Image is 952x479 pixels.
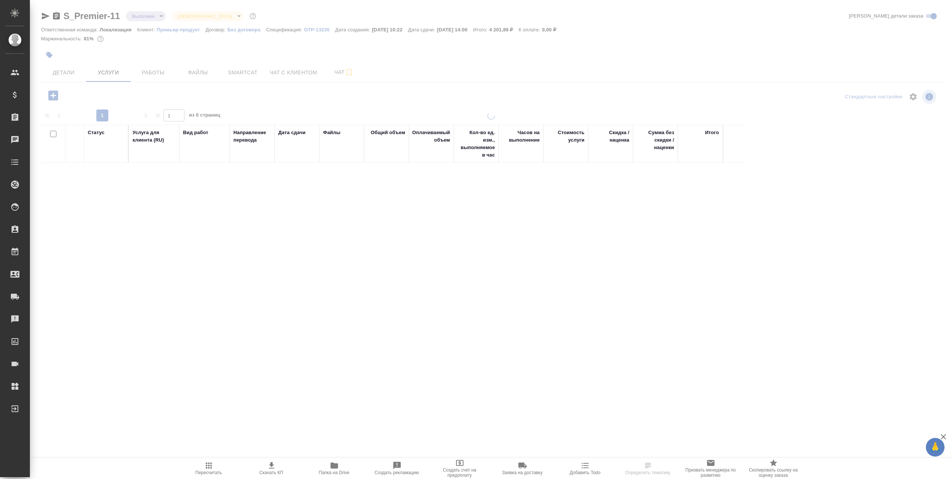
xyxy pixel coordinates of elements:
div: Вид работ [183,129,208,136]
div: Дата сдачи [278,129,306,136]
div: Оплачиваемый объем [412,129,450,144]
button: 🙏 [926,438,945,457]
div: Итого [705,129,719,136]
div: Кол-во ед. изм., выполняемое в час [458,129,495,159]
div: Услуга для клиента (RU) [133,129,176,144]
div: Файлы [323,129,340,136]
div: Общий объем [371,129,405,136]
div: Часов на выполнение [502,129,540,144]
div: Стоимость услуги [547,129,584,144]
div: Направление перевода [233,129,271,144]
div: Статус [88,129,105,136]
span: 🙏 [929,439,942,455]
div: Сумма без скидки / наценки [637,129,674,151]
div: Скидка / наценка [592,129,629,144]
